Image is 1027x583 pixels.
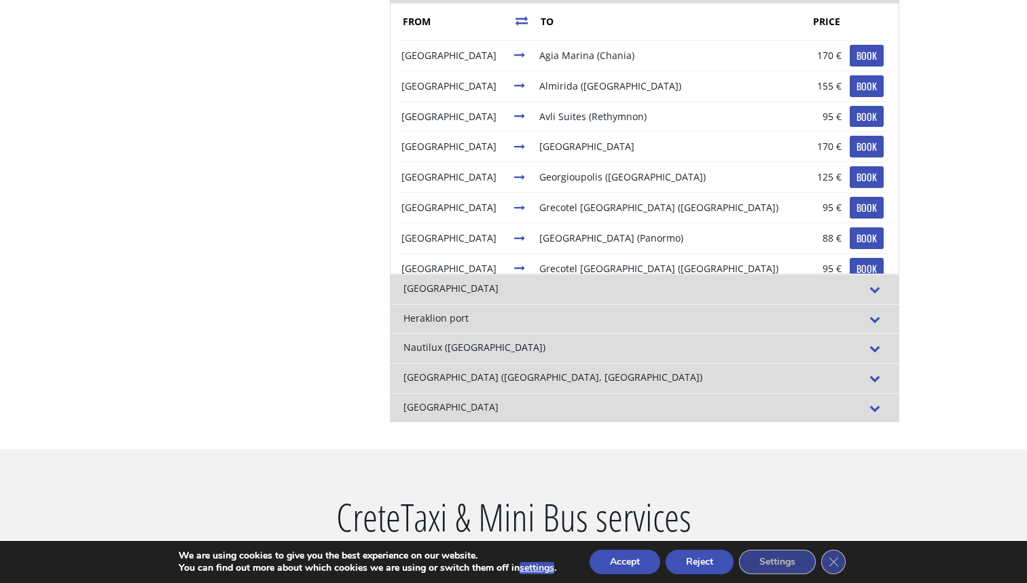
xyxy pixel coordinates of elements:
a: BOOK [850,106,884,128]
td: Georgioupolis ([GEOGRAPHIC_DATA]) [535,162,805,192]
td: [GEOGRAPHIC_DATA] [397,253,510,284]
button: Reject [666,550,734,574]
a: BOOK [850,45,884,67]
td: Avli Suites (Rethymnon) [535,101,805,132]
td: [GEOGRAPHIC_DATA] [397,101,510,132]
div: [GEOGRAPHIC_DATA] [390,274,899,304]
div: Heraklion port [390,304,899,334]
td: [GEOGRAPHIC_DATA] [397,162,510,192]
td: 125 € [804,162,846,192]
td: Almirida ([GEOGRAPHIC_DATA]) [535,71,805,101]
td: [GEOGRAPHIC_DATA] [397,40,510,71]
button: settings [520,562,554,574]
td: 95 € [804,253,846,284]
td: Agia Marina (Chania) [535,40,805,71]
td: [GEOGRAPHIC_DATA] [397,223,510,253]
button: Close GDPR Cookie Banner [821,550,846,574]
td: 95 € [804,101,846,132]
a: BOOK [850,227,884,249]
td: Grecotel [GEOGRAPHIC_DATA] ([GEOGRAPHIC_DATA]) [535,253,805,284]
a: BOOK [850,197,884,219]
a: BOOK [850,166,884,188]
td: [GEOGRAPHIC_DATA] [397,131,510,162]
td: 170 € [804,131,846,162]
div: [GEOGRAPHIC_DATA] [390,393,899,423]
h2: Taxi & Mini Bus services [208,490,819,563]
p: We are using cookies to give you the best experience on our website. [179,550,556,562]
td: 88 € [804,223,846,253]
a: BOOK [850,136,884,157]
button: Settings [739,550,816,574]
td: 170 € [804,40,846,71]
td: [GEOGRAPHIC_DATA] [397,192,510,223]
span: Crete [336,491,401,553]
td: [GEOGRAPHIC_DATA] (Panormo) [535,223,805,253]
td: 155 € [804,71,846,101]
td: Grecotel [GEOGRAPHIC_DATA] ([GEOGRAPHIC_DATA]) [535,192,805,223]
div: [GEOGRAPHIC_DATA] ([GEOGRAPHIC_DATA], [GEOGRAPHIC_DATA]) [390,363,899,393]
button: Accept [590,550,660,574]
td: [GEOGRAPHIC_DATA] [535,131,805,162]
td: 95 € [804,192,846,223]
th: TO [535,3,805,40]
a: BOOK [850,258,884,280]
div: Nautilux ([GEOGRAPHIC_DATA]) [390,333,899,363]
th: PRICE [804,3,846,40]
a: BOOK [850,75,884,97]
td: [GEOGRAPHIC_DATA] [397,71,510,101]
p: You can find out more about which cookies we are using or switch them off in . [179,562,556,574]
th: FROM [397,3,510,40]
